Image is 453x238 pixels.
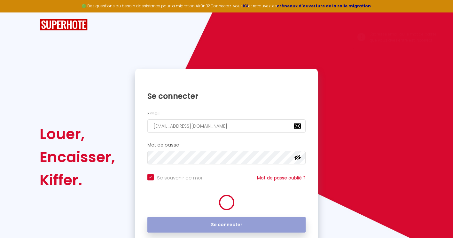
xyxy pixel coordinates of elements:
input: Ton Email [147,119,306,133]
a: ICI [243,3,248,9]
a: créneaux d'ouverture de la salle migration [277,3,371,9]
h1: Se connecter [147,91,306,101]
img: SuperHote logo [40,19,88,31]
div: L'adresse email ou le mot de passe que vous avez entré est incorrect [370,31,442,44]
a: Mot de passe oublié ? [257,175,306,181]
div: Kiffer. [40,169,115,192]
h2: Email [147,111,306,116]
h2: Mot de passe [147,142,306,148]
div: Louer, [40,123,115,146]
div: Encaisser, [40,146,115,169]
button: Se connecter [147,217,306,233]
button: Ouvrir le widget de chat LiveChat [5,3,24,22]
